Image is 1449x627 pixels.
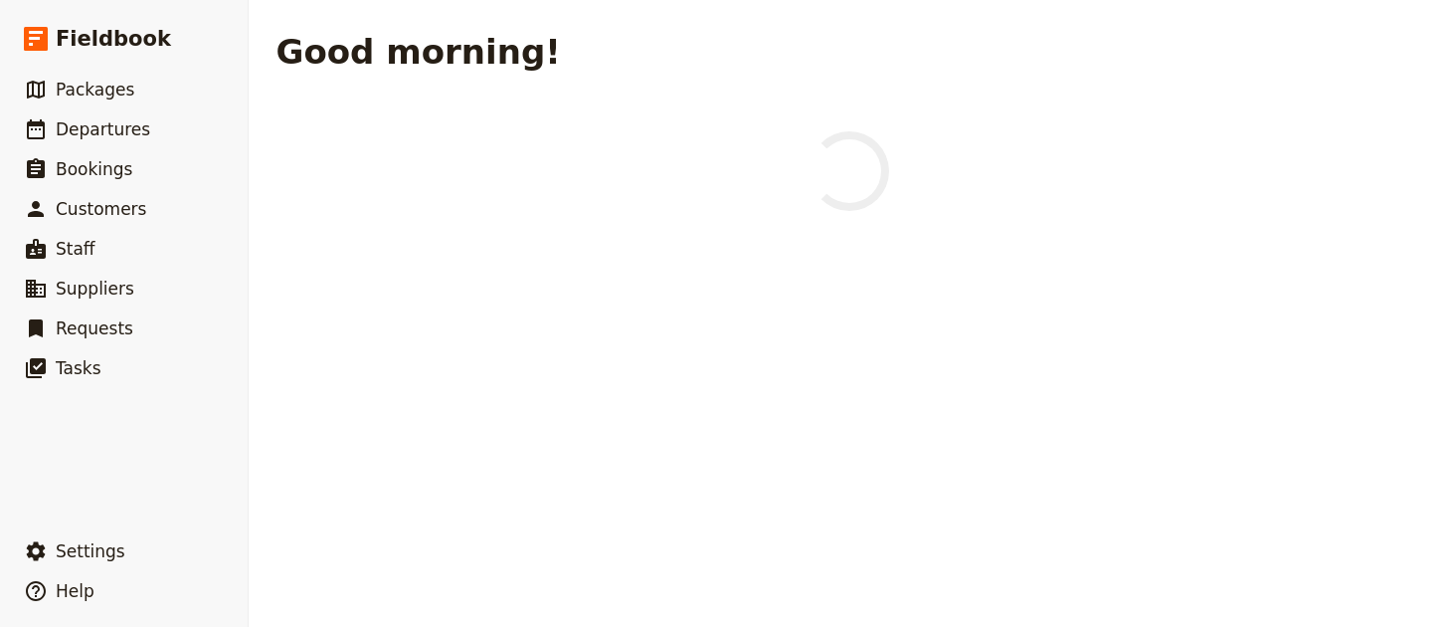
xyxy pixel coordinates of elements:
[56,239,95,259] span: Staff
[276,32,561,72] h1: Good morning!
[56,199,146,219] span: Customers
[56,24,171,54] span: Fieldbook
[56,541,125,561] span: Settings
[56,119,150,139] span: Departures
[56,358,101,378] span: Tasks
[56,318,133,338] span: Requests
[56,80,134,100] span: Packages
[56,581,94,601] span: Help
[56,279,134,299] span: Suppliers
[56,159,132,179] span: Bookings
